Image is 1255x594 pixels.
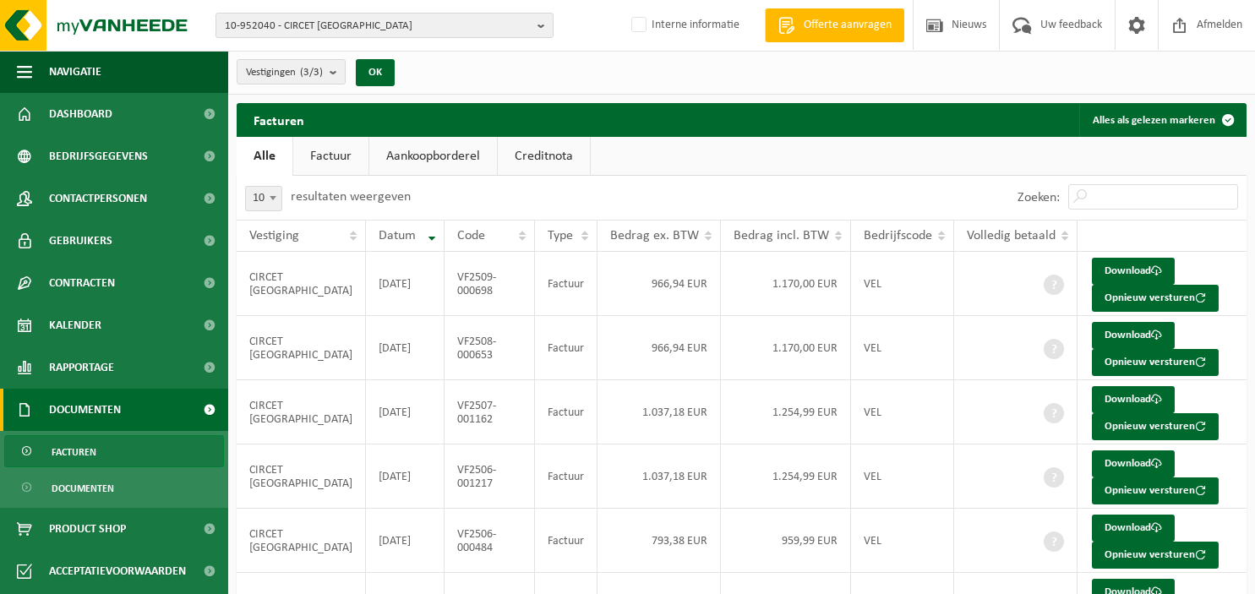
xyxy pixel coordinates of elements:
[721,444,851,509] td: 1.254,99 EUR
[49,51,101,93] span: Navigatie
[445,316,535,380] td: VF2508-000653
[1092,386,1175,413] a: Download
[300,67,323,78] count: (3/3)
[366,509,445,573] td: [DATE]
[597,444,721,509] td: 1.037,18 EUR
[366,316,445,380] td: [DATE]
[535,316,597,380] td: Factuur
[379,229,416,243] span: Datum
[1092,285,1219,312] button: Opnieuw versturen
[851,380,954,444] td: VEL
[49,304,101,346] span: Kalender
[4,435,224,467] a: Facturen
[734,229,829,243] span: Bedrag incl. BTW
[597,316,721,380] td: 966,94 EUR
[216,13,554,38] button: 10-952040 - CIRCET [GEOGRAPHIC_DATA]
[237,380,366,444] td: CIRCET [GEOGRAPHIC_DATA]
[49,135,148,177] span: Bedrijfsgegevens
[49,508,126,550] span: Product Shop
[249,229,299,243] span: Vestiging
[864,229,932,243] span: Bedrijfscode
[4,471,224,504] a: Documenten
[237,252,366,316] td: CIRCET [GEOGRAPHIC_DATA]
[597,252,721,316] td: 966,94 EUR
[49,93,112,135] span: Dashboard
[1018,191,1060,204] label: Zoeken:
[548,229,573,243] span: Type
[291,190,411,204] label: resultaten weergeven
[237,59,346,84] button: Vestigingen(3/3)
[765,8,904,42] a: Offerte aanvragen
[851,316,954,380] td: VEL
[799,17,896,34] span: Offerte aanvragen
[1092,258,1175,285] a: Download
[225,14,531,39] span: 10-952040 - CIRCET [GEOGRAPHIC_DATA]
[52,472,114,504] span: Documenten
[445,380,535,444] td: VF2507-001162
[535,380,597,444] td: Factuur
[1092,450,1175,477] a: Download
[628,13,739,38] label: Interne informatie
[237,103,321,136] h2: Facturen
[49,220,112,262] span: Gebruikers
[237,444,366,509] td: CIRCET [GEOGRAPHIC_DATA]
[1092,542,1219,569] button: Opnieuw versturen
[535,509,597,573] td: Factuur
[237,316,366,380] td: CIRCET [GEOGRAPHIC_DATA]
[1079,103,1245,137] button: Alles als gelezen markeren
[366,252,445,316] td: [DATE]
[597,509,721,573] td: 793,38 EUR
[237,509,366,573] td: CIRCET [GEOGRAPHIC_DATA]
[445,509,535,573] td: VF2506-000484
[49,262,115,304] span: Contracten
[356,59,395,86] button: OK
[851,509,954,573] td: VEL
[49,389,121,431] span: Documenten
[1092,349,1219,376] button: Opnieuw versturen
[445,252,535,316] td: VF2509-000698
[597,380,721,444] td: 1.037,18 EUR
[721,316,851,380] td: 1.170,00 EUR
[49,346,114,389] span: Rapportage
[366,444,445,509] td: [DATE]
[610,229,699,243] span: Bedrag ex. BTW
[369,137,497,176] a: Aankoopborderel
[245,186,282,211] span: 10
[293,137,368,176] a: Factuur
[721,380,851,444] td: 1.254,99 EUR
[52,436,96,468] span: Facturen
[457,229,485,243] span: Code
[366,380,445,444] td: [DATE]
[851,444,954,509] td: VEL
[967,229,1056,243] span: Volledig betaald
[498,137,590,176] a: Creditnota
[246,187,281,210] span: 10
[1092,477,1219,504] button: Opnieuw versturen
[246,60,323,85] span: Vestigingen
[49,177,147,220] span: Contactpersonen
[535,444,597,509] td: Factuur
[237,137,292,176] a: Alle
[49,550,186,592] span: Acceptatievoorwaarden
[1092,322,1175,349] a: Download
[1092,515,1175,542] a: Download
[1092,413,1219,440] button: Opnieuw versturen
[721,252,851,316] td: 1.170,00 EUR
[535,252,597,316] td: Factuur
[721,509,851,573] td: 959,99 EUR
[851,252,954,316] td: VEL
[445,444,535,509] td: VF2506-001217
